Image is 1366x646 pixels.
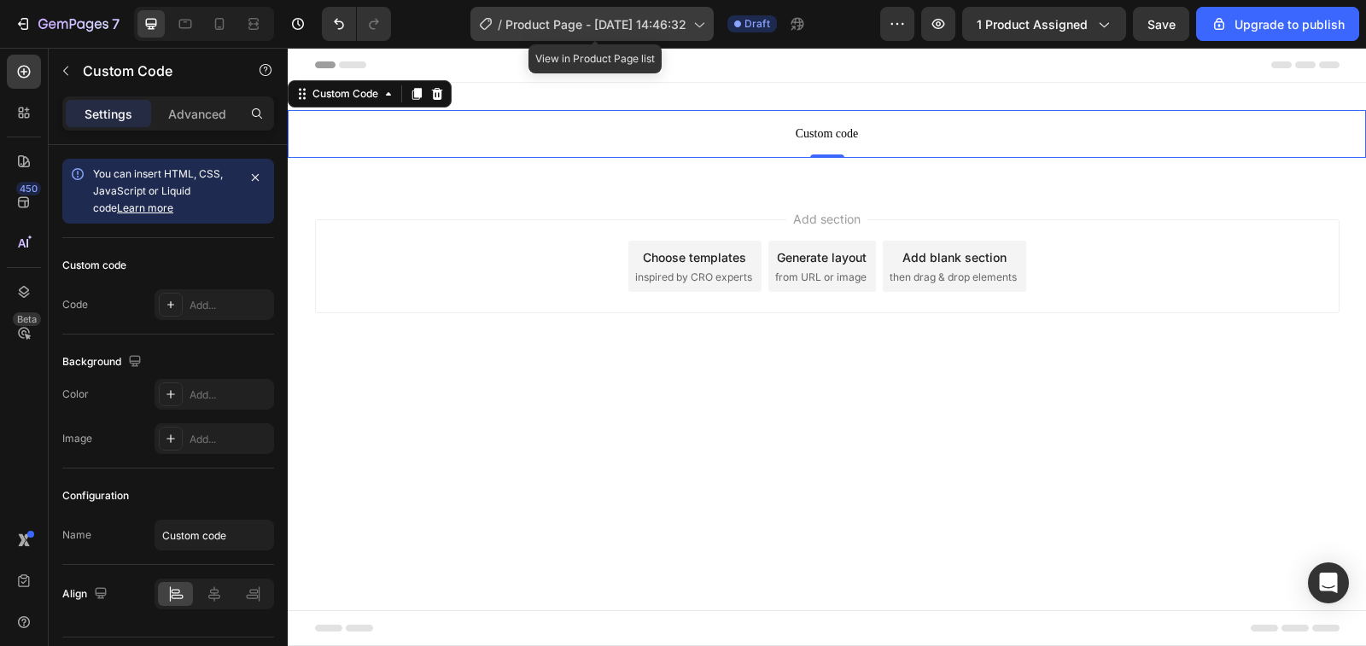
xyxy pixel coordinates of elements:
[347,222,464,237] span: inspired by CRO experts
[7,7,127,41] button: 7
[1147,17,1176,32] span: Save
[1133,7,1189,41] button: Save
[190,387,270,403] div: Add...
[355,201,458,218] div: Choose templates
[1308,562,1349,603] div: Open Intercom Messenger
[190,298,270,313] div: Add...
[62,297,88,312] div: Code
[602,222,729,237] span: then drag & drop elements
[977,15,1088,33] span: 1 product assigned
[117,201,173,214] a: Learn more
[93,167,223,214] span: You can insert HTML, CSS, JavaScript or Liquid code
[62,488,129,503] div: Configuration
[62,258,126,273] div: Custom code
[744,16,770,32] span: Draft
[85,105,132,123] p: Settings
[322,7,391,41] div: Undo/Redo
[489,201,579,218] div: Generate layout
[498,15,502,33] span: /
[112,14,120,34] p: 7
[962,7,1126,41] button: 1 product assigned
[288,48,1366,646] iframe: Design area
[62,351,145,374] div: Background
[62,583,111,606] div: Align
[13,312,41,326] div: Beta
[168,105,226,123] p: Advanced
[16,182,41,195] div: 450
[83,61,228,81] p: Custom Code
[190,432,270,447] div: Add...
[505,15,686,33] span: Product Page - [DATE] 14:46:32
[1211,15,1345,33] div: Upgrade to publish
[487,222,579,237] span: from URL or image
[1196,7,1359,41] button: Upgrade to publish
[615,201,719,218] div: Add blank section
[62,527,91,543] div: Name
[62,387,89,402] div: Color
[499,162,580,180] span: Add section
[62,431,92,446] div: Image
